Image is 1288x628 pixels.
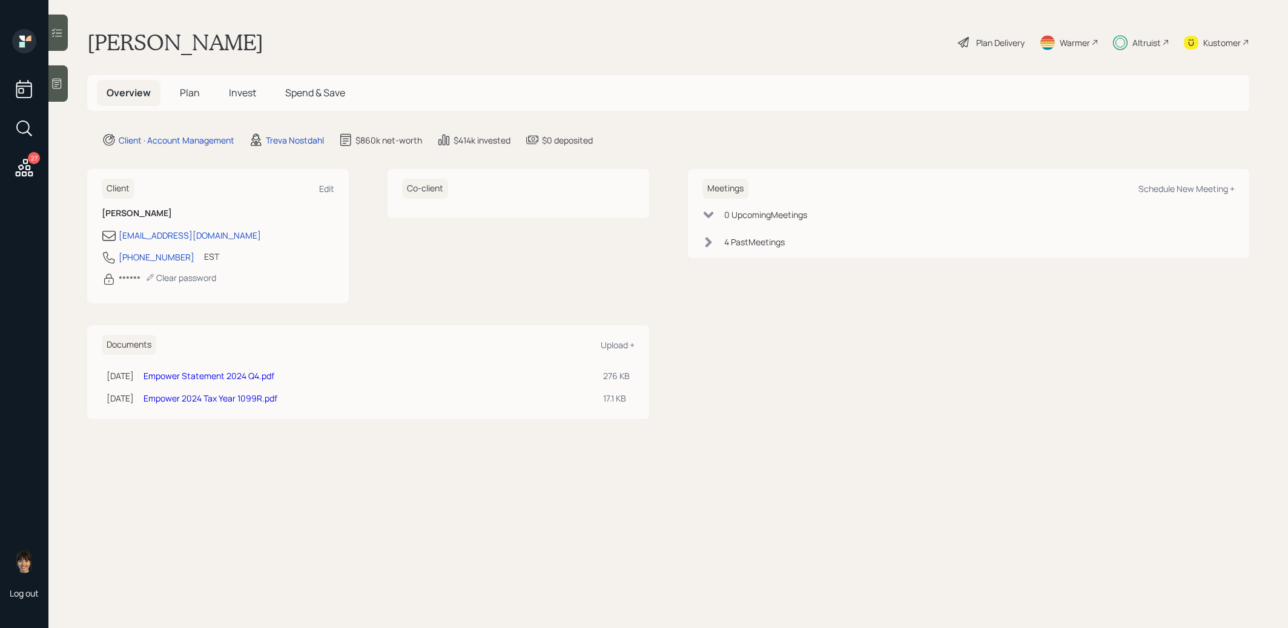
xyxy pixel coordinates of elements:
[603,369,630,382] div: 276 KB
[12,549,36,573] img: treva-nostdahl-headshot.png
[542,134,593,147] div: $0 deposited
[702,179,748,199] h6: Meetings
[144,370,274,382] a: Empower Statement 2024 Q4.pdf
[601,339,635,351] div: Upload +
[102,335,156,355] h6: Documents
[144,392,277,404] a: Empower 2024 Tax Year 1099R.pdf
[724,236,785,248] div: 4 Past Meeting s
[107,86,151,99] span: Overview
[10,587,39,599] div: Log out
[119,134,234,147] div: Client · Account Management
[102,208,334,219] h6: [PERSON_NAME]
[976,36,1025,49] div: Plan Delivery
[107,392,134,405] div: [DATE]
[145,272,216,283] div: Clear password
[28,152,40,164] div: 27
[204,250,219,263] div: EST
[319,183,334,194] div: Edit
[107,369,134,382] div: [DATE]
[1060,36,1090,49] div: Warmer
[266,134,324,147] div: Treva Nostdahl
[355,134,422,147] div: $860k net-worth
[285,86,345,99] span: Spend & Save
[1132,36,1161,49] div: Altruist
[1203,36,1241,49] div: Kustomer
[102,179,134,199] h6: Client
[724,208,807,221] div: 0 Upcoming Meeting s
[119,251,194,263] div: [PHONE_NUMBER]
[180,86,200,99] span: Plan
[119,229,261,242] div: [EMAIL_ADDRESS][DOMAIN_NAME]
[1138,183,1235,194] div: Schedule New Meeting +
[603,392,630,405] div: 17.1 KB
[402,179,448,199] h6: Co-client
[454,134,510,147] div: $414k invested
[229,86,256,99] span: Invest
[87,29,263,56] h1: [PERSON_NAME]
